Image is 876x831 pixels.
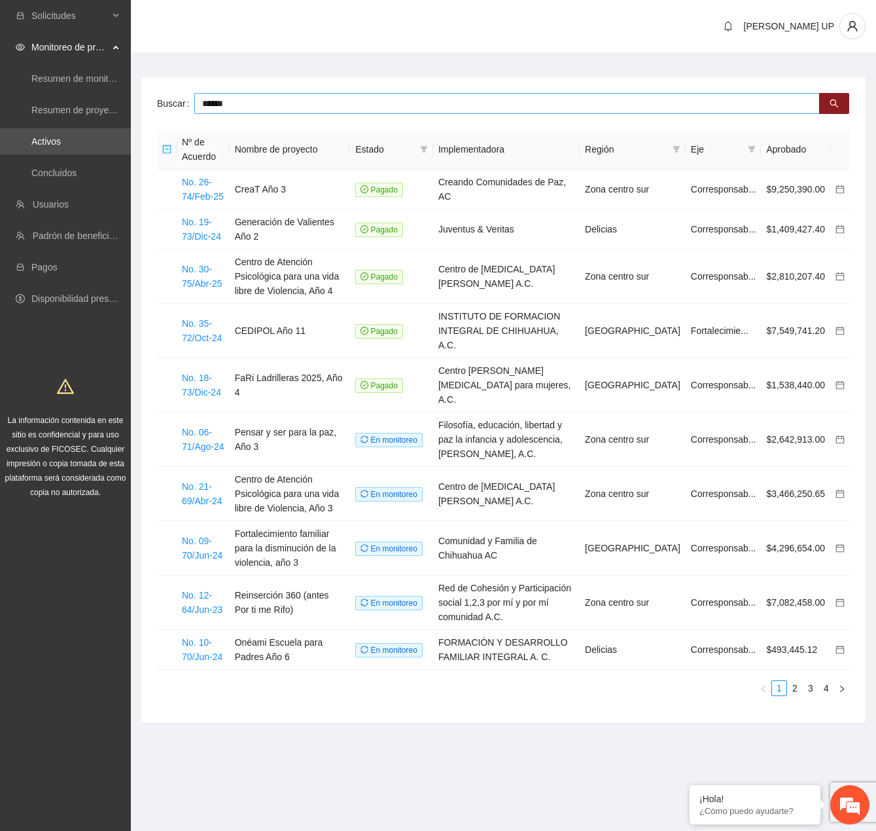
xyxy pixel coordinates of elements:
[580,413,686,467] td: Zona centro sur
[839,13,866,39] button: user
[7,358,249,403] textarea: Escriba su mensaje y pulse “Intro”
[360,185,368,193] span: check-circle
[182,637,222,662] a: No. 10-70/Jun-24
[433,358,580,413] td: Centro [PERSON_NAME] [MEDICAL_DATA] para mujeres, A.C.
[360,490,368,498] span: sync
[230,467,351,521] td: Centro de Atención Psicológica para una vida libre de Violencia, Año 3
[835,597,845,608] a: calendar
[182,590,222,615] a: No. 12-64/Jun-23
[787,680,803,696] li: 2
[580,521,686,576] td: [GEOGRAPHIC_DATA]
[433,630,580,670] td: FORMACIÓN Y DESARROLLO FAMILIAR INTEGRAL A. C.
[761,170,830,210] td: $9,250,390.00
[835,489,845,499] a: calendar
[835,326,845,335] span: calendar
[360,272,368,280] span: check-circle
[580,170,686,210] td: Zona centro sur
[756,680,771,696] li: Previous Page
[835,645,845,654] span: calendar
[355,270,403,284] span: Pagado
[355,643,423,657] span: En monitoreo
[761,358,830,413] td: $1,538,440.00
[835,325,845,336] a: calendar
[230,521,351,576] td: Fortalecimiento familiar para la disminución de la violencia, año 3
[230,413,351,467] td: Pensar y ser para la paz, Año 3
[835,434,845,445] a: calendar
[31,168,77,178] a: Concluidos
[691,224,756,234] span: Corresponsab...
[182,427,224,452] a: No. 06-71/Ago-24
[830,99,839,109] span: search
[771,680,787,696] li: 1
[177,130,230,170] th: Nº de Acuerdo
[835,224,845,234] a: calendar
[580,358,686,413] td: [GEOGRAPHIC_DATA]
[761,413,830,467] td: $2,642,913.00
[215,7,246,38] div: Minimizar ventana de chat en vivo
[756,680,771,696] button: left
[433,170,580,210] td: Creando Comunidades de Paz, AC
[355,379,403,393] span: Pagado
[360,599,368,606] span: sync
[840,20,865,32] span: user
[835,225,845,234] span: calendar
[673,145,680,153] span: filter
[417,139,430,159] span: filter
[31,3,109,29] span: Solicitudes
[761,210,830,249] td: $1,409,427.40
[691,271,756,282] span: Corresponsab...
[33,199,69,210] a: Usuarios
[355,596,423,610] span: En monitoreo
[835,543,845,553] a: calendar
[433,521,580,576] td: Comunidad y Familia de Chihuahua AC
[355,542,423,556] span: En monitoreo
[355,487,423,502] span: En monitoreo
[16,43,25,52] span: eye
[761,630,830,670] td: $493,445.12
[230,249,351,304] td: Centro de Atención Psicológica para una vida libre de Violencia, Año 4
[803,681,818,695] a: 3
[691,644,756,655] span: Corresponsab...
[360,646,368,654] span: sync
[31,34,109,60] span: Monitoreo de proyectos
[691,434,756,445] span: Corresponsab...
[835,380,845,390] span: calendar
[33,231,129,241] a: Padrón de beneficiarios
[162,145,171,154] span: minus-square
[835,185,845,194] span: calendar
[230,358,351,413] td: FaRi Ladrilleras 2025, Año 4
[744,21,834,31] span: [PERSON_NAME] UP
[31,105,171,115] a: Resumen de proyectos aprobados
[182,373,221,397] a: No. 18-73/Dic-24
[760,685,767,693] span: left
[580,630,686,670] td: Delicias
[355,433,423,447] span: En monitoreo
[433,413,580,467] td: Filosofía, educación, libertad y paz la infancia y adolescencia, [PERSON_NAME], A.C.
[355,142,415,157] span: Estado
[585,142,667,157] span: Región
[835,380,845,390] a: calendar
[761,249,830,304] td: $2,810,207.40
[745,139,758,159] span: filter
[580,576,686,630] td: Zona centro sur
[76,175,181,307] span: Estamos en línea.
[819,681,833,695] a: 4
[835,489,845,498] span: calendar
[788,681,802,695] a: 2
[355,223,403,237] span: Pagado
[834,680,850,696] li: Next Page
[31,136,61,147] a: Activos
[57,378,74,395] span: warning
[31,262,58,272] a: Pagos
[230,130,351,170] th: Nombre de proyecto
[761,304,830,358] td: $7,549,741.20
[691,380,756,390] span: Corresponsab...
[433,576,580,630] td: Red de Cohesión y Participación social 1,2,3 por mí y por mí comunidad A.C.
[772,681,786,695] a: 1
[580,210,686,249] td: Delicias
[691,142,743,157] span: Eje
[670,139,683,159] span: filter
[699,806,811,816] p: ¿Cómo puedo ayudarte?
[31,73,127,84] a: Resumen de monitoreo
[355,183,403,197] span: Pagado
